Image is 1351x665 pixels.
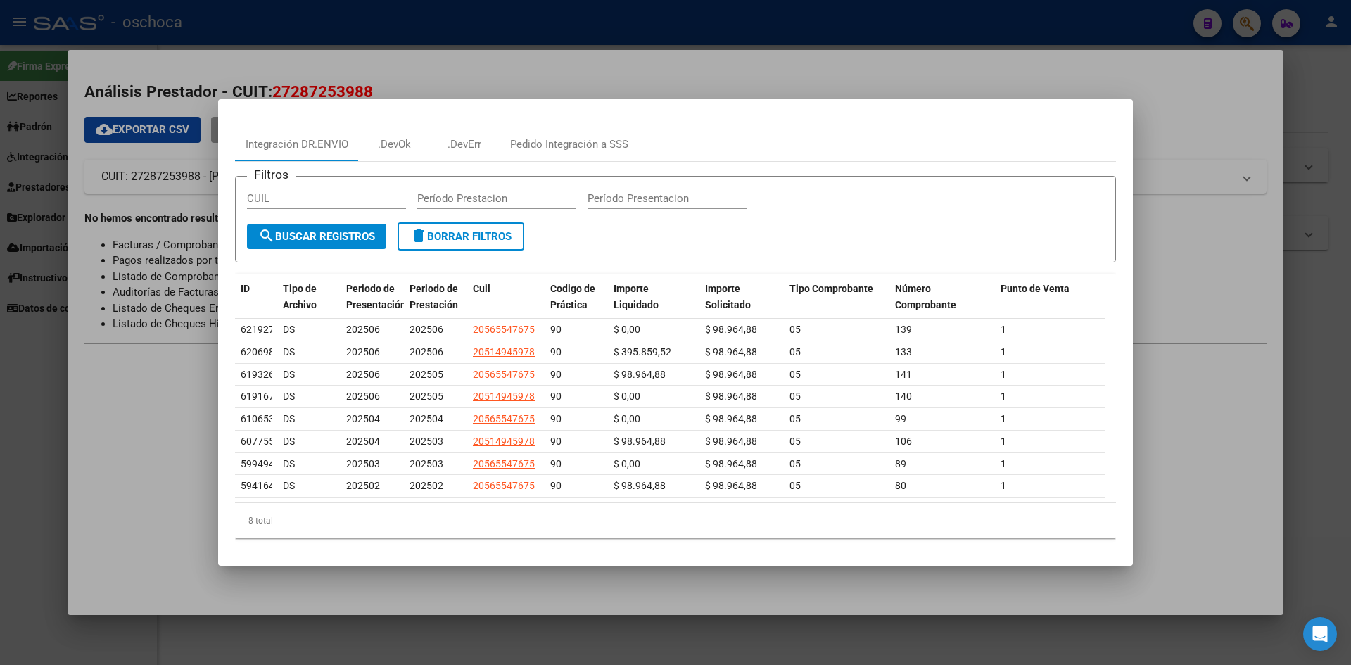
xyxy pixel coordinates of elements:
[550,391,562,402] span: 90
[784,274,889,336] datatable-header-cell: Tipo Comprobante
[241,369,274,380] span: 619326
[550,480,562,491] span: 90
[705,436,757,447] span: $ 98.964,88
[346,480,380,491] span: 202502
[346,413,380,424] span: 202504
[614,369,666,380] span: $ 98.964,88
[410,324,443,335] span: 202506
[550,283,595,310] span: Codigo de Práctica
[614,283,659,310] span: Importe Liquidado
[246,137,348,153] div: Integración DR.ENVIO
[410,369,443,380] span: 202505
[283,413,295,424] span: DS
[705,391,757,402] span: $ 98.964,88
[473,480,535,491] span: 20565547675
[473,369,535,380] span: 20565547675
[410,436,443,447] span: 202503
[241,413,274,424] span: 610653
[473,391,535,402] span: 20514945978
[235,503,1116,538] div: 8 total
[241,480,274,491] span: 594164
[895,369,912,380] span: 141
[346,324,380,335] span: 202506
[241,458,274,469] span: 599494
[283,346,295,357] span: DS
[410,458,443,469] span: 202503
[614,391,640,402] span: $ 0,00
[410,346,443,357] span: 202506
[346,391,380,402] span: 202506
[705,283,751,310] span: Importe Solicitado
[614,346,671,357] span: $ 395.859,52
[895,283,956,310] span: Número Comprobante
[1001,458,1006,469] span: 1
[1001,436,1006,447] span: 1
[545,274,608,336] datatable-header-cell: Codigo de Práctica
[789,458,801,469] span: 05
[608,274,699,336] datatable-header-cell: Importe Liquidado
[1001,413,1006,424] span: 1
[346,458,380,469] span: 202503
[410,480,443,491] span: 202502
[889,274,995,336] datatable-header-cell: Número Comprobante
[705,346,757,357] span: $ 98.964,88
[614,480,666,491] span: $ 98.964,88
[789,369,801,380] span: 05
[895,391,912,402] span: 140
[346,436,380,447] span: 202504
[510,137,628,153] div: Pedido Integración a SSS
[235,274,277,336] datatable-header-cell: ID
[895,413,906,424] span: 99
[247,165,296,184] h3: Filtros
[614,413,640,424] span: $ 0,00
[258,227,275,244] mat-icon: search
[346,346,380,357] span: 202506
[705,458,757,469] span: $ 98.964,88
[404,274,467,336] datatable-header-cell: Periodo de Prestación
[473,324,535,335] span: 20565547675
[895,346,912,357] span: 133
[614,458,640,469] span: $ 0,00
[705,324,757,335] span: $ 98.964,88
[241,283,250,294] span: ID
[895,458,906,469] span: 89
[1001,480,1006,491] span: 1
[410,227,427,244] mat-icon: delete
[550,369,562,380] span: 90
[1001,283,1070,294] span: Punto de Venta
[705,480,757,491] span: $ 98.964,88
[1101,274,1206,336] datatable-header-cell: Número Envío ARCA
[241,391,274,402] span: 619167
[789,413,801,424] span: 05
[283,391,295,402] span: DS
[614,324,640,335] span: $ 0,00
[550,346,562,357] span: 90
[283,480,295,491] span: DS
[473,346,535,357] span: 20514945978
[346,369,380,380] span: 202506
[258,230,375,243] span: Buscar Registros
[277,274,341,336] datatable-header-cell: Tipo de Archivo
[410,283,458,310] span: Periodo de Prestación
[895,436,912,447] span: 106
[247,224,386,249] button: Buscar Registros
[895,324,912,335] span: 139
[283,369,295,380] span: DS
[705,413,757,424] span: $ 98.964,88
[789,283,873,294] span: Tipo Comprobante
[346,283,406,310] span: Periodo de Presentación
[1001,369,1006,380] span: 1
[550,413,562,424] span: 90
[550,436,562,447] span: 90
[1001,324,1006,335] span: 1
[1001,346,1006,357] span: 1
[789,346,801,357] span: 05
[614,436,666,447] span: $ 98.964,88
[550,324,562,335] span: 90
[473,436,535,447] span: 20514945978
[410,391,443,402] span: 202505
[283,283,317,310] span: Tipo de Archivo
[473,413,535,424] span: 20565547675
[283,458,295,469] span: DS
[550,458,562,469] span: 90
